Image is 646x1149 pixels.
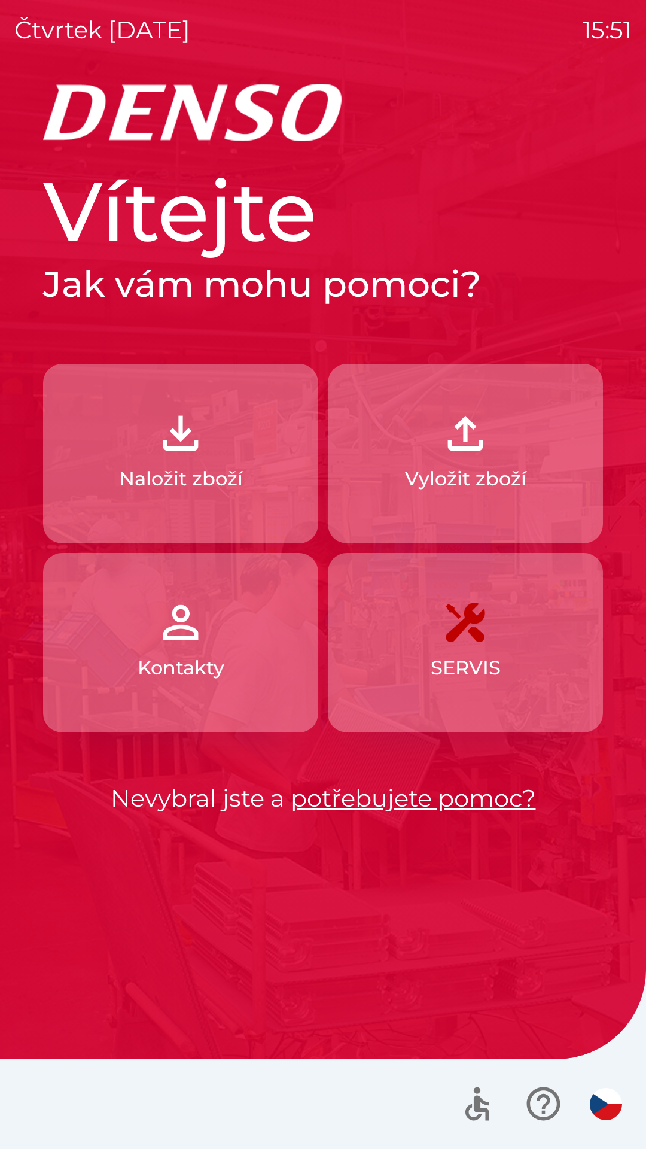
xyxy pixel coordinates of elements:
[138,653,224,682] p: Kontakty
[405,464,526,493] p: Vyložit zboží
[328,364,603,543] button: Vyložit zboží
[154,407,207,460] img: 918cc13a-b407-47b8-8082-7d4a57a89498.png
[583,12,632,48] p: 15:51
[43,364,318,543] button: Naložit zboží
[43,553,318,732] button: Kontakty
[154,596,207,649] img: 072f4d46-cdf8-44b2-b931-d189da1a2739.png
[43,780,603,816] p: Nevybral jste a
[14,12,190,48] p: čtvrtek [DATE]
[439,596,492,649] img: 7408382d-57dc-4d4c-ad5a-dca8f73b6e74.png
[431,653,501,682] p: SERVIS
[43,84,603,141] img: Logo
[328,553,603,732] button: SERVIS
[291,783,536,813] a: potřebujete pomoc?
[119,464,243,493] p: Naložit zboží
[43,262,603,306] h2: Jak vám mohu pomoci?
[43,160,603,262] h1: Vítejte
[439,407,492,460] img: 2fb22d7f-6f53-46d3-a092-ee91fce06e5d.png
[590,1088,622,1120] img: cs flag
